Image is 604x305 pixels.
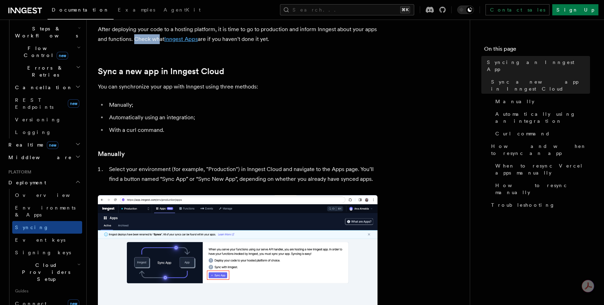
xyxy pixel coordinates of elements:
[15,225,49,230] span: Syncing
[6,141,58,148] span: Realtime
[488,199,590,211] a: Troubleshooting
[52,7,109,13] span: Documentation
[12,42,82,62] button: Flow Controlnew
[495,130,550,137] span: Curl command
[15,97,53,110] span: REST Endpoints
[107,100,377,110] li: Manually;
[57,52,68,59] span: new
[12,94,82,113] a: REST Endpointsnew
[488,76,590,95] a: Sync a new app in Inngest Cloud
[12,189,82,201] a: Overview
[492,127,590,140] a: Curl command
[495,162,590,176] span: When to resync Vercel apps manually
[12,45,77,59] span: Flow Control
[159,2,205,19] a: AgentKit
[12,81,82,94] button: Cancellation
[12,246,82,259] a: Signing keys
[492,159,590,179] a: When to resync Vercel apps manually
[492,108,590,127] a: Automatically using an integration
[107,164,377,184] li: Select your environment (for example, "Production") in Inngest Cloud and navigate to the Apps pag...
[98,82,377,92] p: You can synchronize your app with Inngest using three methods:
[15,237,65,243] span: Event keys
[47,141,58,149] span: new
[6,176,82,189] button: Deployment
[491,143,590,157] span: How and when to resync an app
[488,140,590,159] a: How and when to resync an app
[12,126,82,139] a: Logging
[164,7,201,13] span: AgentKit
[495,111,590,125] span: Automatically using an integration
[12,22,82,42] button: Steps & Workflows
[15,129,51,135] span: Logging
[107,113,377,122] li: Automatically using an integration;
[6,10,82,139] div: Inngest Functions
[12,285,82,297] span: Guides
[486,4,549,15] a: Contact sales
[552,4,598,15] a: Sign Up
[484,45,590,56] h4: On this page
[492,95,590,108] a: Manually
[491,201,555,208] span: Troubleshooting
[495,98,534,105] span: Manually
[15,250,71,255] span: Signing keys
[12,221,82,234] a: Syncing
[487,59,590,73] span: Syncing an Inngest App
[12,113,82,126] a: Versioning
[12,64,76,78] span: Errors & Retries
[118,7,155,13] span: Examples
[15,192,87,198] span: Overview
[6,154,72,161] span: Middleware
[98,66,224,76] a: Sync a new app in Inngest Cloud
[15,117,61,122] span: Versioning
[12,62,82,81] button: Errors & Retries
[107,125,377,135] li: With a curl command.
[280,4,414,15] button: Search...⌘K
[98,149,125,159] a: Manually
[491,78,590,92] span: Sync a new app in Inngest Cloud
[484,56,590,76] a: Syncing an Inngest App
[12,84,73,91] span: Cancellation
[6,151,82,164] button: Middleware
[457,6,474,14] button: Toggle dark mode
[48,2,114,20] a: Documentation
[6,139,82,151] button: Realtimenew
[15,205,75,218] span: Environments & Apps
[400,6,410,13] kbd: ⌘K
[492,179,590,199] a: How to resync manually
[6,179,46,186] span: Deployment
[12,259,82,285] button: Cloud Providers Setup
[495,182,590,196] span: How to resync manually
[68,99,79,108] span: new
[12,234,82,246] a: Event keys
[114,2,159,19] a: Examples
[98,24,377,44] p: After deploying your code to a hosting platform, it is time to go to production and inform Innges...
[12,201,82,221] a: Environments & Apps
[12,25,78,39] span: Steps & Workflows
[164,36,198,42] a: Inngest Apps
[6,169,31,175] span: Platform
[12,262,77,283] span: Cloud Providers Setup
